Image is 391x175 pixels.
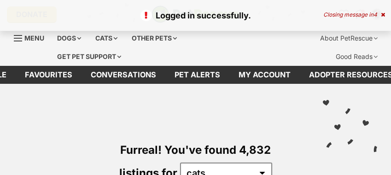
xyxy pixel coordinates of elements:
[9,9,382,22] p: Logged in successfully.
[323,12,385,18] div: Closing message in
[314,29,384,47] div: About PetRescue
[24,34,44,42] span: Menu
[125,29,183,47] div: Other pets
[329,47,384,66] div: Good Reads
[16,66,82,84] a: Favourites
[82,66,165,84] a: conversations
[229,66,300,84] a: My account
[51,47,128,66] div: Get pet support
[373,11,377,18] span: 4
[14,29,51,46] a: Menu
[51,29,88,47] div: Dogs
[89,29,124,47] div: Cats
[165,66,229,84] a: Pet alerts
